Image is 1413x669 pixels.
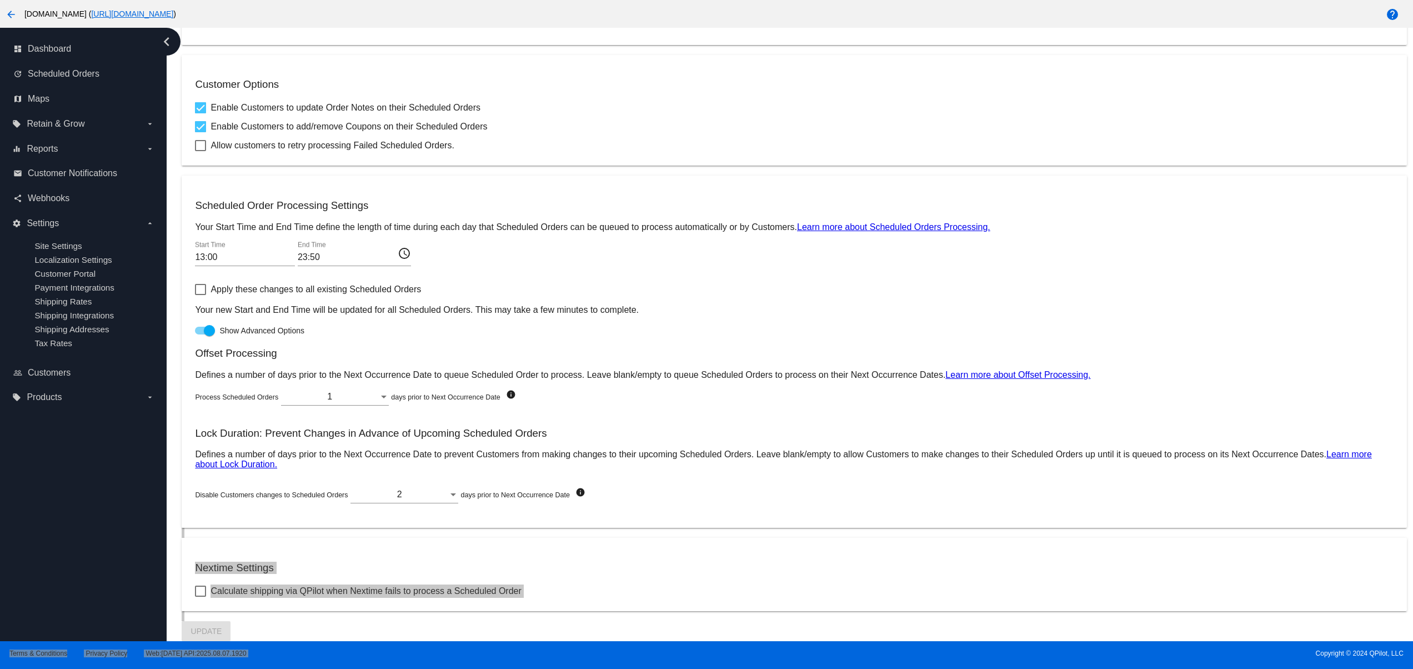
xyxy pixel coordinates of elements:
[506,390,519,403] mat-icon: info
[13,44,22,53] i: dashboard
[146,393,154,402] i: arrow_drop_down
[195,222,1393,232] p: Your Start Time and End Time define the length of time during each day that Scheduled Orders can ...
[146,219,154,228] i: arrow_drop_down
[211,283,421,296] span: Apply these changes to all existing Scheduled Orders
[34,311,114,320] a: Shipping Integrations
[398,246,411,259] mat-icon: access_time
[34,269,96,278] a: Customer Portal
[27,119,84,129] span: Retain & Grow
[219,325,304,336] span: Show Advanced Options
[575,487,589,501] mat-icon: info
[797,222,990,232] a: Learn more about Scheduled Orders Processing.
[28,193,69,203] span: Webhooks
[158,33,176,51] i: chevron_left
[91,9,173,18] a: [URL][DOMAIN_NAME]
[24,9,176,18] span: [DOMAIN_NAME] ( )
[12,393,21,402] i: local_offer
[1386,8,1399,21] mat-icon: help
[13,169,22,178] i: email
[27,144,58,154] span: Reports
[327,392,332,401] span: 1
[34,283,114,292] a: Payment Integrations
[195,562,1393,574] h3: Nextime Settings
[195,305,1393,315] p: Your new Start and End Time will be updated for all Scheduled Orders. This may take a few minutes...
[13,69,22,78] i: update
[27,392,62,402] span: Products
[195,199,1393,212] h3: Scheduled Order Processing Settings
[716,650,1404,657] span: Copyright © 2024 QPilot, LLC
[13,90,154,108] a: map Maps
[195,252,295,262] input: Start Time
[195,491,348,499] span: Disable Customers changes to Scheduled Orders
[34,324,109,334] a: Shipping Addresses
[13,194,22,203] i: share
[461,491,570,499] span: days prior to Next Occurrence Date
[13,65,154,83] a: update Scheduled Orders
[34,241,82,251] a: Site Settings
[13,364,154,382] a: people_outline Customers
[28,168,117,178] span: Customer Notifications
[28,94,49,104] span: Maps
[13,189,154,207] a: share Webhooks
[391,393,500,401] span: days prior to Next Occurrence Date
[13,94,22,103] i: map
[13,164,154,182] a: email Customer Notifications
[34,338,72,348] a: Tax Rates
[298,252,398,262] input: End Time
[211,585,521,598] span: Calculate shipping via QPilot when Nextime fails to process a Scheduled Order
[195,450,1371,469] a: Learn more about Lock Duration.
[28,44,71,54] span: Dashboard
[211,101,480,114] span: Enable Customers to update Order Notes on their Scheduled Orders
[34,297,92,306] a: Shipping Rates
[211,139,454,152] span: Allow customers to retry processing Failed Scheduled Orders.
[191,627,222,636] span: Update
[4,8,18,21] mat-icon: arrow_back
[12,144,21,153] i: equalizer
[146,119,154,128] i: arrow_drop_down
[195,370,1393,380] p: Defines a number of days prior to the Next Occurrence Date to queue Scheduled Order to process. L...
[397,490,402,499] span: 2
[9,650,67,657] a: Terms & Conditions
[86,650,128,657] a: Privacy Policy
[195,347,1393,360] h3: Offset Processing
[195,450,1393,470] p: Defines a number of days prior to the Next Occurrence Date to prevent Customers from making chang...
[13,368,22,377] i: people_outline
[28,368,71,378] span: Customers
[12,219,21,228] i: settings
[27,218,59,228] span: Settings
[945,370,1090,380] a: Learn more about Offset Processing.
[195,427,1393,440] h3: Lock Duration: Prevent Changes in Advance of Upcoming Scheduled Orders
[13,40,154,58] a: dashboard Dashboard
[211,120,487,133] span: Enable Customers to add/remove Coupons on their Scheduled Orders
[28,69,99,79] span: Scheduled Orders
[195,78,1393,91] h3: Customer Options
[146,144,154,153] i: arrow_drop_down
[146,650,247,657] a: Web:[DATE] API:2025.08.07.1920
[195,393,278,401] span: Process Scheduled Orders
[182,621,231,641] button: Update
[12,119,21,128] i: local_offer
[34,255,112,264] a: Localization Settings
